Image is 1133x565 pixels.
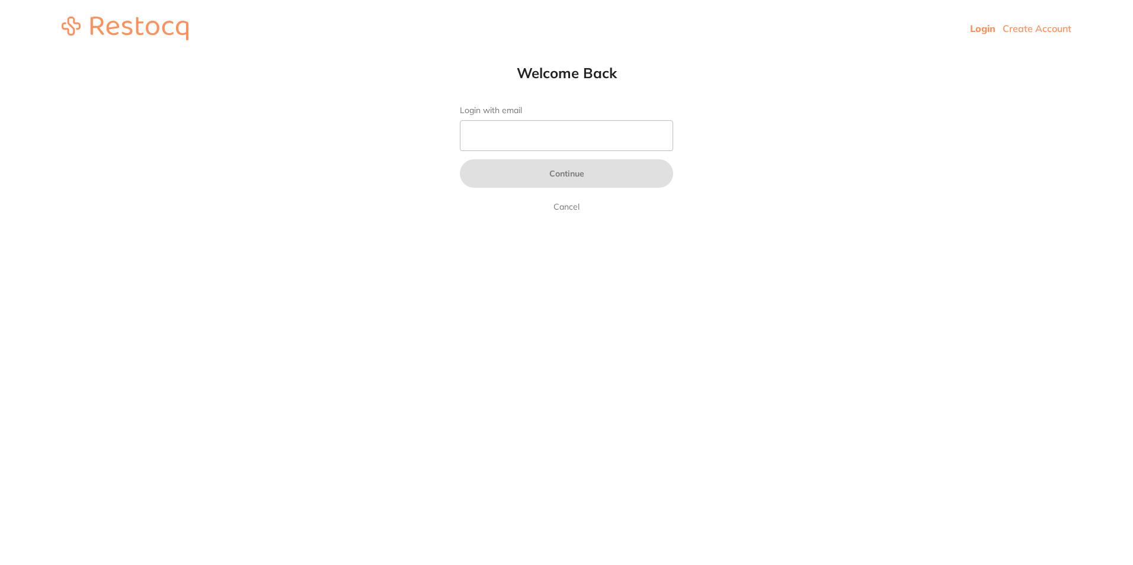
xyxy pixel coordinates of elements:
[970,23,996,34] a: Login
[460,159,673,188] button: Continue
[460,105,673,115] label: Login with email
[1003,23,1071,34] a: Create Account
[62,17,188,40] img: restocq_logo.svg
[551,200,582,214] a: Cancel
[436,64,697,82] h1: Welcome Back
